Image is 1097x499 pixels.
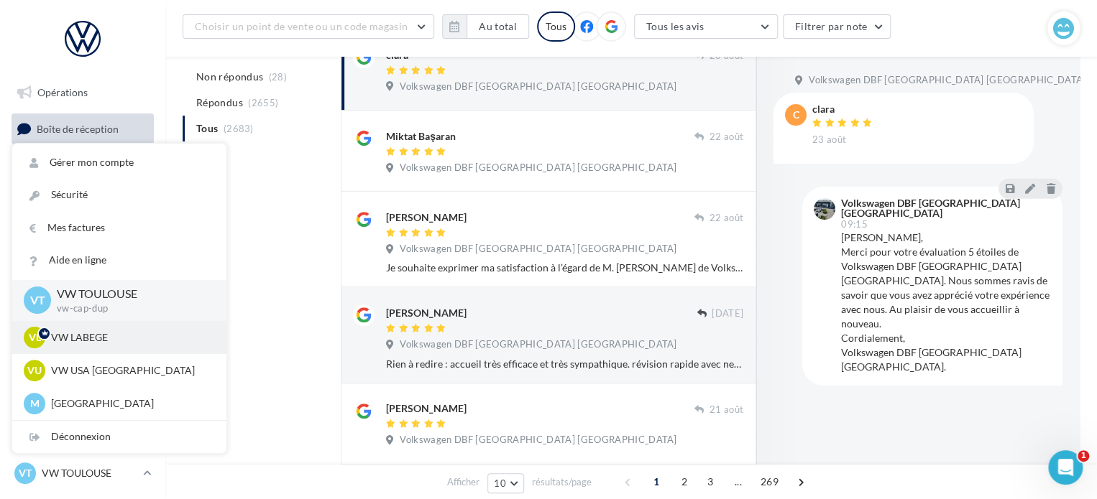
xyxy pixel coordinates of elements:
span: 3 [699,470,722,493]
div: Déconnexion [12,421,226,453]
a: Visibilité en ligne [9,150,157,180]
a: Boîte de réception [9,113,157,144]
div: [PERSON_NAME] [386,401,467,416]
span: c [793,108,799,122]
div: Rien à redire : accueil très efficace et très sympathique. révision rapide avec nettoyage du véhi... [386,357,743,371]
span: (28) [269,71,287,83]
a: Opérations [9,78,157,108]
iframe: Intercom live chat [1048,450,1083,485]
a: Sécurité [12,179,226,211]
a: Gérer mon compte [12,146,226,179]
a: Calendrier [9,293,157,323]
p: VW LABEGE [51,330,209,345]
a: Aide en ligne [12,244,226,276]
span: 21 août [710,404,743,416]
span: Volkswagen DBF [GEOGRAPHIC_DATA] [GEOGRAPHIC_DATA] [400,338,676,351]
span: Volkswagen DBF [GEOGRAPHIC_DATA] [GEOGRAPHIC_DATA] [400,162,676,174]
span: 2 [673,470,696,493]
a: Campagnes DataOnDemand [9,376,157,419]
span: Afficher [447,475,479,489]
span: Boîte de réception [37,122,119,134]
div: Volkswagen DBF [GEOGRAPHIC_DATA] [GEOGRAPHIC_DATA] [841,198,1048,218]
button: 10 [487,473,524,493]
span: VT [19,466,32,480]
span: M [30,396,40,411]
a: Contacts [9,222,157,252]
span: ... [727,470,750,493]
button: Choisir un point de vente ou un code magasin [183,14,434,39]
span: résultats/page [532,475,592,489]
button: Au total [442,14,529,39]
a: Campagnes [9,186,157,216]
span: Volkswagen DBF [GEOGRAPHIC_DATA] [GEOGRAPHIC_DATA] [400,243,676,256]
span: [DATE] [712,307,743,320]
div: [PERSON_NAME] [386,306,467,320]
p: VW USA [GEOGRAPHIC_DATA] [51,363,209,378]
button: Tous les avis [634,14,778,39]
span: 1 [1078,450,1089,462]
p: VW TOULOUSE [42,466,137,480]
span: VL [29,330,41,345]
p: vw-cap-dup [57,302,203,315]
span: 10 [494,477,506,489]
div: Je souhaite exprimer ma satisfaction à l’égard de M. [PERSON_NAME] de Volkswagen, qui a assuré le... [386,261,743,275]
span: 22 août [710,131,743,144]
span: VU [27,363,42,378]
div: [PERSON_NAME], Merci pour votre évaluation 5 étoiles de Volkswagen DBF [GEOGRAPHIC_DATA] [GEOGRAP... [841,230,1051,374]
button: Au total [467,14,529,39]
span: Volkswagen DBF [GEOGRAPHIC_DATA] [GEOGRAPHIC_DATA] [809,74,1085,87]
div: Tous [537,11,575,42]
span: 09:15 [841,220,868,229]
span: Tous les avis [646,20,704,32]
span: 1 [645,470,668,493]
div: Miktat Başaran [386,129,456,144]
span: 22 août [710,212,743,225]
span: (2655) [248,97,278,108]
span: Volkswagen DBF [GEOGRAPHIC_DATA] [GEOGRAPHIC_DATA] [400,434,676,447]
span: 23 août [812,134,846,146]
span: 269 [755,470,784,493]
a: Médiathèque [9,257,157,287]
span: Opérations [37,86,88,98]
a: PLV et print personnalisable [9,329,157,371]
span: Répondus [196,95,243,110]
span: VT [30,292,45,309]
a: VT VW TOULOUSE [12,460,154,487]
span: Non répondus [196,70,263,84]
p: VW TOULOUSE [57,286,203,302]
div: clara [812,104,876,114]
span: Choisir un point de vente ou un code magasin [195,20,408,32]
button: Filtrer par note [783,14,891,39]
div: [PERSON_NAME] [386,210,467,225]
p: [GEOGRAPHIC_DATA] [51,396,209,411]
span: Volkswagen DBF [GEOGRAPHIC_DATA] [GEOGRAPHIC_DATA] [400,80,676,93]
a: Mes factures [12,212,226,244]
